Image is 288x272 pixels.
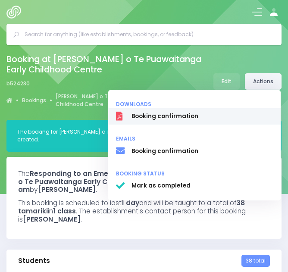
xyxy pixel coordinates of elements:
strong: 1 day [122,198,139,207]
div: The booking for [PERSON_NAME] o Te Puawaitanga Early Childhood Centre was successfully created. [17,128,260,144]
strong: [PERSON_NAME] [38,185,96,194]
input: Search for anything (like establishments, bookings, or feedback) [25,28,270,41]
strong: [PERSON_NAME] [23,215,81,224]
span: Mark as completed [131,181,273,190]
h2: Booking at [PERSON_NAME] o Te Puawaitanga Early Childhood Centre [6,54,204,75]
span: b524230 [6,80,30,88]
a: [PERSON_NAME] o Te Puawaitanga Early Childhood Centre [56,93,171,108]
a: Mark as completed [108,178,281,194]
li: Downloads [108,97,281,108]
a: Actions [245,73,282,90]
strong: 38 tamariki [18,198,245,216]
a: Booking confirmation [108,108,281,125]
h3: This booking is scheduled to last and will be taught to a total of in . The establishment's conta... [18,199,270,223]
strong: 1 class [53,206,76,216]
img: Logo [6,6,25,19]
span: 38 total [241,255,270,267]
strong: [PERSON_NAME] o Te Puawaitanga Early Childhood Centre [18,169,269,186]
strong: [DATE] 9.30 am [18,177,213,194]
li: Booking status [108,166,281,178]
a: Booking confirmation [108,143,281,159]
h3: The module will be taught at on by . [18,170,270,194]
a: Edit [213,73,240,90]
span: Booking confirmation [131,147,273,156]
strong: Responding to an Emergency [30,169,133,178]
li: Emails [108,131,281,143]
h3: Students [18,257,50,265]
a: Bookings [22,97,46,104]
span: Booking confirmation [131,112,273,121]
